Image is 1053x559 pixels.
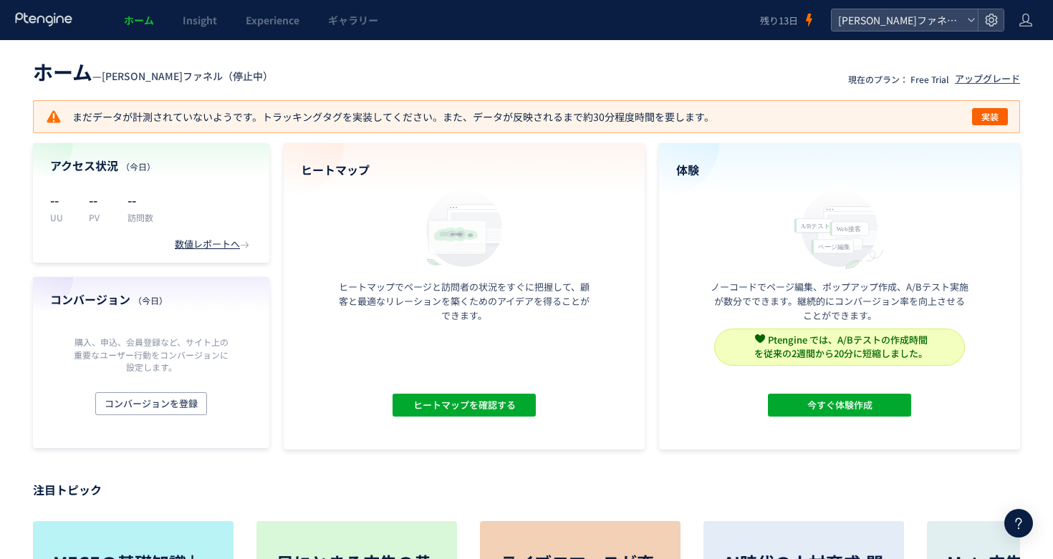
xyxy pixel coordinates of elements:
[70,336,232,372] p: 購入、申込、会員登録など、サイト上の重要なユーザー行動をコンバージョンに設定します。
[413,394,516,417] span: ヒートマップを確認する
[121,160,155,172] span: （今日）
[955,72,1020,86] div: アップグレード
[183,13,217,27] span: Insight
[755,334,765,344] img: svg+xml,%3c
[175,238,252,251] div: 数値レポートへ
[301,162,628,178] h4: ヒートマップ
[33,57,92,86] span: ホーム
[50,157,252,174] h4: アクセス状況
[33,57,273,86] div: —
[328,13,378,27] span: ギャラリー
[807,394,872,417] span: 今すぐ体験作成
[676,162,1003,178] h4: 体験
[981,108,999,125] span: 実装
[89,188,110,211] p: --
[787,187,892,271] img: home_experience_onbo_jp-C5-EgdA0.svg
[102,69,273,83] span: [PERSON_NAME]ファネル（停止中）
[768,394,911,417] button: 今すぐ体験作成
[754,333,928,360] span: Ptengine では、A/Bテストの作成時間 を従来の2週間から20分に短縮しました。
[50,211,72,223] p: UU
[95,392,207,415] button: コンバージョンを登録
[711,280,968,323] p: ノーコードでページ編集、ポップアップ作成、A/Bテスト実施が数分でできます。継続的にコンバージョン率を向上させることができます。
[45,108,714,125] p: まだデータが計測されていないようです。トラッキングタグを実装してください。また、データが反映されるまで約30分程度時間を要します。
[128,211,153,223] p: 訪問数
[50,188,72,211] p: --
[124,13,154,27] span: ホーム
[335,280,593,323] p: ヒートマップでページと訪問者の状況をすぐに把握して、顧客と最適なリレーションを築くためのアイデアを得ることができます。
[246,13,299,27] span: Experience
[393,394,536,417] button: ヒートマップを確認する
[105,392,198,415] span: コンバージョンを登録
[89,211,110,223] p: PV
[848,73,949,85] p: 現在のプラン： Free Trial
[972,108,1008,125] button: 実装
[760,14,798,27] span: 残り13日
[834,9,961,31] span: [PERSON_NAME]ファネル（停止中）
[50,291,252,308] h4: コンバージョン
[33,478,1020,501] p: 注目トピック
[128,188,153,211] p: --
[133,294,168,306] span: （今日）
